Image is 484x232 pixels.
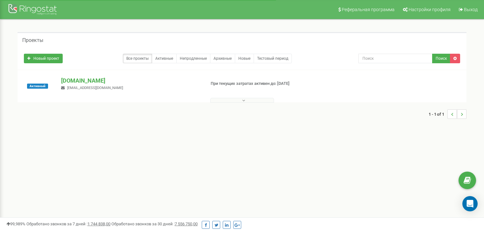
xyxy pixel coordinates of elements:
[111,222,198,226] span: Обработано звонков за 30 дней :
[123,54,152,63] a: Все проекты
[464,7,478,12] span: Выход
[211,81,312,87] p: При текущих затратах активен до: [DATE]
[22,38,43,43] h5: Проекты
[409,7,451,12] span: Настройки профиля
[6,222,25,226] span: 99,989%
[342,7,395,12] span: Реферальная программа
[61,77,200,85] p: [DOMAIN_NAME]
[24,54,63,63] a: Новый проект
[176,54,210,63] a: Непродленные
[26,222,110,226] span: Обработано звонков за 7 дней :
[432,54,450,63] button: Поиск
[462,196,478,211] div: Open Intercom Messenger
[210,54,235,63] a: Архивные
[175,222,198,226] u: 7 556 750,00
[67,86,123,90] span: [EMAIL_ADDRESS][DOMAIN_NAME]
[254,54,292,63] a: Тестовый период
[358,54,432,63] input: Поиск
[27,84,48,89] span: Активный
[152,54,177,63] a: Активные
[88,222,110,226] u: 1 744 838,00
[235,54,254,63] a: Новые
[429,103,466,125] nav: ...
[429,109,447,119] span: 1 - 1 of 1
